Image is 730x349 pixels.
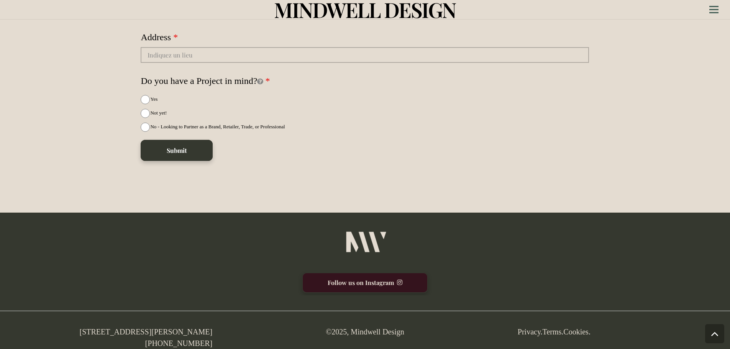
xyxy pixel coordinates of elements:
p: © , Mindwell Design [235,326,495,338]
label: Address [141,27,178,47]
a: Back to top [705,324,724,343]
a: Follow us on Instagram [302,272,428,293]
a: Privacy [518,328,541,336]
span: Not yet! [150,110,167,116]
a: [PHONE_NUMBER] [145,339,213,347]
span: 2025 [331,328,347,336]
a: Cookies [563,328,589,336]
input: Not yet! [141,109,150,118]
input: No - Looking to Partner as a Brand, Retailer, Trade, or Professional [141,123,150,132]
span: No - Looking to Partner as a Brand, Retailer, Trade, or Professional [150,124,285,129]
label: Do you have a Project in mind? [141,70,270,91]
button: Submit [141,140,212,161]
span: Yes [150,96,157,102]
span: [STREET_ADDRESS][PERSON_NAME] [79,328,212,336]
input: Yes [141,95,150,104]
a: Terms [543,328,562,336]
input: autocomplete [141,47,589,63]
